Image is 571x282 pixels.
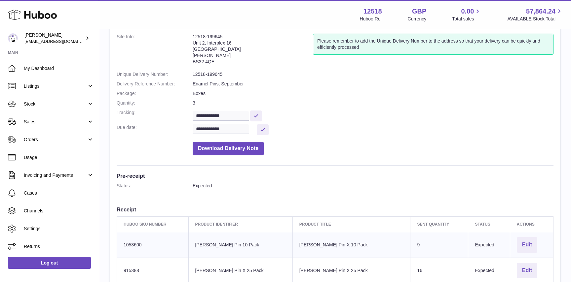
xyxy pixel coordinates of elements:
td: Expected [468,232,510,258]
td: 9 [410,232,468,258]
td: 1053600 [117,232,189,258]
th: Sent Quantity [410,216,468,232]
span: 0.00 [461,7,474,16]
address: 12518-199645 Unit 2, Interplex 16 [GEOGRAPHIC_DATA] [PERSON_NAME] BS32 4QE [193,34,313,68]
span: Listings [24,83,87,89]
h3: Pre-receipt [117,172,553,179]
th: Huboo SKU Number [117,216,189,232]
strong: 12518 [363,7,382,16]
span: Invoicing and Payments [24,172,87,178]
img: caitlin@fancylamp.co [8,33,18,43]
span: Sales [24,119,87,125]
button: Edit [517,263,537,278]
dt: Status: [117,183,193,189]
dd: Expected [193,183,553,189]
strong: GBP [412,7,426,16]
button: Download Delivery Note [193,142,264,155]
div: [PERSON_NAME] [24,32,84,45]
dd: Boxes [193,90,553,97]
button: Edit [517,237,537,253]
a: 0.00 Total sales [452,7,481,22]
dt: Unique Delivery Number: [117,71,193,78]
dd: 3 [193,100,553,106]
span: AVAILABLE Stock Total [507,16,563,22]
th: Status [468,216,510,232]
th: Product title [292,216,410,232]
a: Log out [8,257,91,269]
dt: Site Info: [117,34,193,68]
span: Settings [24,226,94,232]
div: Currency [408,16,427,22]
span: Total sales [452,16,481,22]
span: [EMAIL_ADDRESS][DOMAIN_NAME] [24,39,97,44]
dt: Tracking: [117,110,193,121]
span: Channels [24,208,94,214]
h3: Receipt [117,206,553,213]
a: 57,864.24 AVAILABLE Stock Total [507,7,563,22]
div: Huboo Ref [360,16,382,22]
span: 57,864.24 [526,7,555,16]
td: [PERSON_NAME] Pin 10 Pack [188,232,292,258]
dt: Due date: [117,124,193,135]
th: Product Identifier [188,216,292,232]
dt: Package: [117,90,193,97]
dt: Quantity: [117,100,193,106]
dt: Delivery Reference Number: [117,81,193,87]
span: My Dashboard [24,65,94,72]
dd: Enamel Pins, September [193,81,553,87]
span: Usage [24,154,94,161]
span: Cases [24,190,94,196]
th: Actions [510,216,553,232]
span: Orders [24,137,87,143]
span: Returns [24,243,94,250]
span: Stock [24,101,87,107]
div: Please remember to add the Unique Delivery Number to the address so that your delivery can be qui... [313,34,553,55]
td: [PERSON_NAME] Pin X 10 Pack [292,232,410,258]
dd: 12518-199645 [193,71,553,78]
